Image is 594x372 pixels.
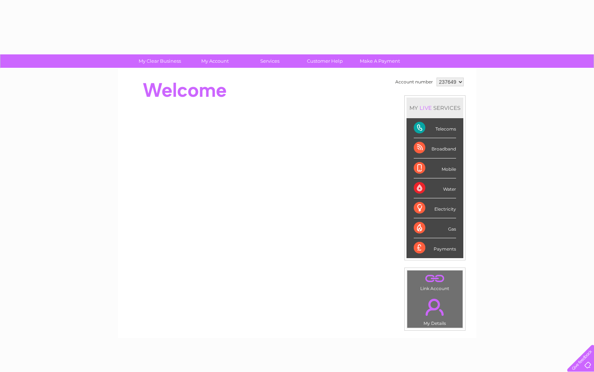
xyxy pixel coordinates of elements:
[414,198,456,218] div: Electricity
[240,54,300,68] a: Services
[393,76,435,88] td: Account number
[409,294,461,320] a: .
[414,138,456,158] div: Broadband
[130,54,190,68] a: My Clear Business
[414,178,456,198] div: Water
[295,54,355,68] a: Customer Help
[185,54,245,68] a: My Account
[418,104,433,111] div: LIVE
[414,238,456,258] div: Payments
[407,270,463,293] td: Link Account
[350,54,410,68] a: Make A Payment
[414,158,456,178] div: Mobile
[414,118,456,138] div: Telecoms
[409,272,461,285] a: .
[414,218,456,238] div: Gas
[407,293,463,328] td: My Details
[406,98,463,118] div: MY SERVICES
